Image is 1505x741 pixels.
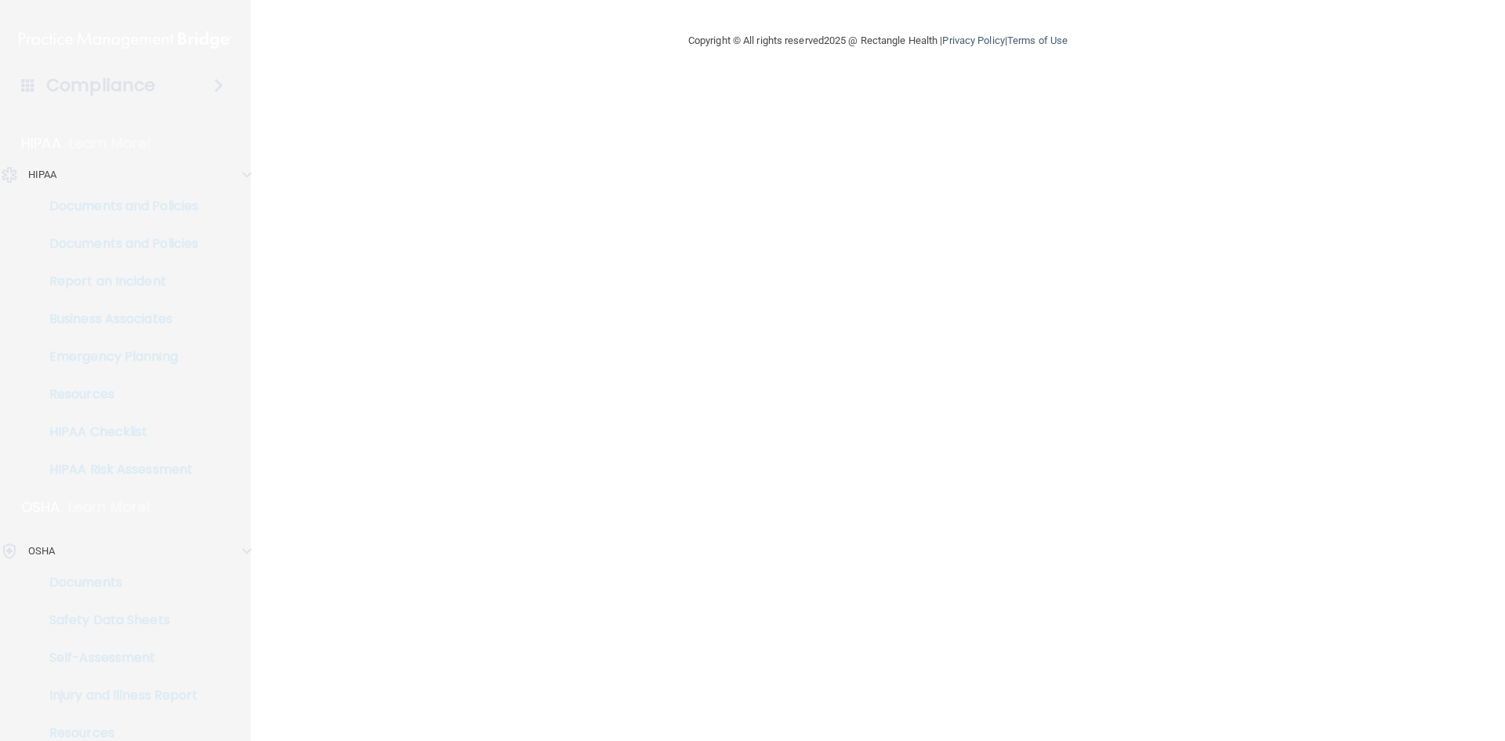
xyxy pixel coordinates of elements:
[10,311,224,327] p: Business Associates
[10,462,224,478] p: HIPAA Risk Assessment
[10,236,224,252] p: Documents and Policies
[10,198,224,214] p: Documents and Policies
[10,650,224,666] p: Self-Assessment
[10,387,224,402] p: Resources
[1007,35,1068,46] a: Terms of Use
[46,74,155,96] h4: Compliance
[942,35,1004,46] a: Privacy Policy
[10,575,224,590] p: Documents
[10,725,224,741] p: Resources
[28,542,55,561] p: OSHA
[19,24,232,56] img: PMB logo
[21,498,60,517] p: OSHA
[10,424,224,440] p: HIPAA Checklist
[10,688,224,703] p: Injury and Illness Report
[69,134,152,153] p: Learn More!
[592,16,1164,66] div: Copyright © All rights reserved 2025 @ Rectangle Health | |
[10,274,224,289] p: Report an Incident
[10,612,224,628] p: Safety Data Sheets
[68,498,151,517] p: Learn More!
[10,349,224,365] p: Emergency Planning
[21,134,61,153] p: HIPAA
[28,165,57,184] p: HIPAA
